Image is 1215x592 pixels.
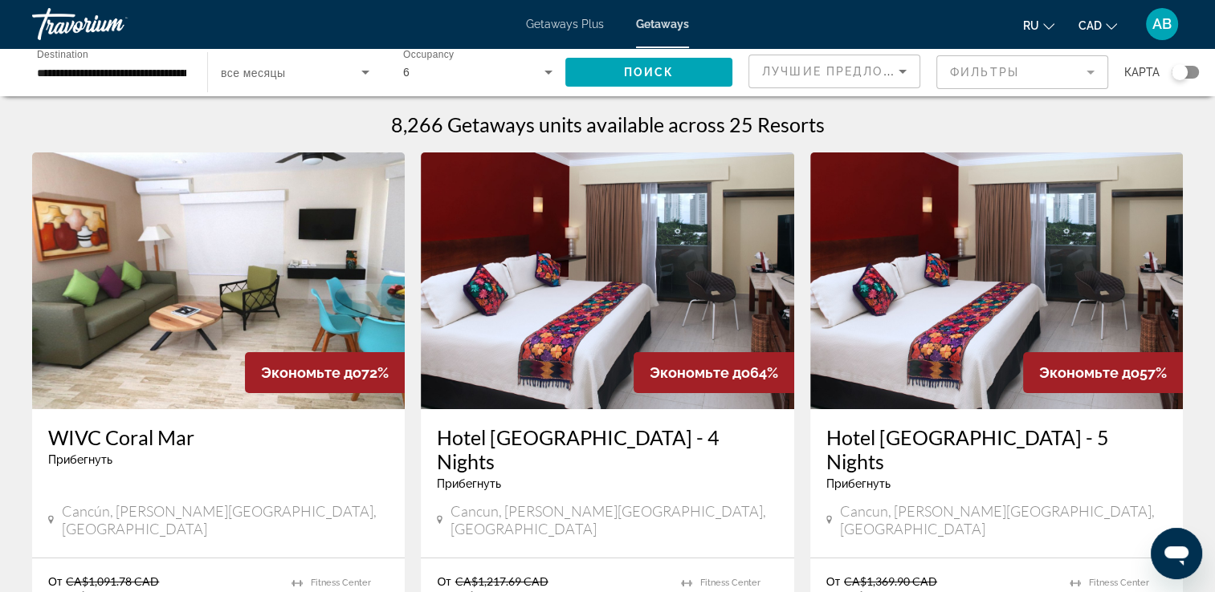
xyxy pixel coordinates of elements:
[437,574,451,588] span: От
[311,578,371,588] span: Fitness Center
[1141,7,1183,41] button: User Menu
[437,477,501,490] span: Прибегнуть
[421,152,793,409] img: DY40I01X.jpg
[48,425,389,449] a: WIVC Coral Mar
[391,112,825,136] h1: 8,266 Getaways units available across 25 Resorts
[245,352,405,393] div: 72%
[48,574,62,588] span: От
[48,453,112,466] span: Прибегнуть
[1151,528,1202,579] iframe: Кнопка запуска окна обмена сообщениями
[451,502,777,537] span: Cancun, [PERSON_NAME][GEOGRAPHIC_DATA], [GEOGRAPHIC_DATA]
[636,18,689,30] a: Getaways
[634,352,794,393] div: 64%
[66,574,159,588] span: CA$1,091.78 CAD
[810,152,1183,409] img: DY40I01X.jpg
[62,502,389,537] span: Cancún, [PERSON_NAME][GEOGRAPHIC_DATA], [GEOGRAPHIC_DATA]
[455,574,548,588] span: CA$1,217.69 CAD
[650,364,750,381] span: Экономьте до
[1039,364,1140,381] span: Экономьте до
[700,578,760,588] span: Fitness Center
[32,3,193,45] a: Travorium
[1124,61,1160,83] span: карта
[261,364,361,381] span: Экономьте до
[1078,19,1102,32] span: CAD
[826,477,891,490] span: Прибегнуть
[840,502,1167,537] span: Cancun, [PERSON_NAME][GEOGRAPHIC_DATA], [GEOGRAPHIC_DATA]
[1023,19,1039,32] span: ru
[844,574,937,588] span: CA$1,369.90 CAD
[1152,16,1172,32] span: AB
[526,18,604,30] a: Getaways Plus
[221,67,285,79] span: все месяцы
[762,65,933,78] span: Лучшие предложения
[37,49,88,59] span: Destination
[1023,14,1054,37] button: Change language
[826,574,840,588] span: От
[403,66,410,79] span: 6
[936,55,1108,90] button: Filter
[1089,578,1149,588] span: Fitness Center
[1078,14,1117,37] button: Change currency
[762,62,907,81] mat-select: Sort by
[826,425,1167,473] a: Hotel [GEOGRAPHIC_DATA] - 5 Nights
[437,425,777,473] a: Hotel [GEOGRAPHIC_DATA] - 4 Nights
[624,66,675,79] span: Поиск
[1023,352,1183,393] div: 57%
[32,152,405,409] img: 6678I01X.jpg
[403,50,454,60] span: Occupancy
[565,58,732,87] button: Поиск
